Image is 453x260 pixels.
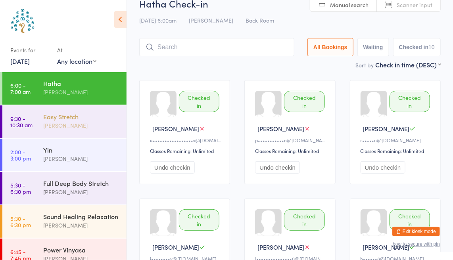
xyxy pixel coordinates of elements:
[363,243,410,251] span: [PERSON_NAME]
[150,137,222,143] div: e•••••••••••••••••s@[DOMAIN_NAME]
[10,215,31,228] time: 5:30 - 6:30 pm
[363,124,410,133] span: [PERSON_NAME]
[43,179,120,187] div: Full Deep Body Stretch
[150,147,222,154] div: Classes Remaining: Unlimited
[255,147,327,154] div: Classes Remaining: Unlimited
[361,137,432,143] div: r•••••n@[DOMAIN_NAME]
[330,1,369,9] span: Manual search
[246,16,274,24] span: Back Room
[10,149,31,161] time: 2:00 - 3:00 pm
[43,145,120,154] div: Yin
[189,16,233,24] span: [PERSON_NAME]
[57,44,96,57] div: At
[43,79,120,88] div: Hatha
[139,16,177,24] span: [DATE] 6:00am
[2,139,127,171] a: 2:00 -3:00 pmYin[PERSON_NAME]
[2,72,127,105] a: 6:00 -7:00 amHatha[PERSON_NAME]
[375,60,441,69] div: Check in time (DESC)
[139,38,294,56] input: Search
[43,187,120,197] div: [PERSON_NAME]
[397,1,432,9] span: Scanner input
[361,147,432,154] div: Classes Remaining: Unlimited
[284,91,324,112] div: Checked in
[10,57,30,65] a: [DATE]
[43,221,120,230] div: [PERSON_NAME]
[355,61,374,69] label: Sort by
[43,245,120,254] div: Power Vinyasa
[392,227,440,236] button: Exit kiosk mode
[10,82,31,95] time: 6:00 - 7:00 am
[393,38,441,56] button: Checked in10
[43,112,120,121] div: Easy Stretch
[255,161,300,174] button: Undo checkin
[57,57,96,65] div: Any location
[10,44,49,57] div: Events for
[152,243,199,251] span: [PERSON_NAME]
[357,38,389,56] button: Waiting
[43,212,120,221] div: Sound Healing Relaxation
[8,6,38,36] img: Australian School of Meditation & Yoga
[428,44,435,50] div: 10
[2,105,127,138] a: 9:30 -10:30 amEasy Stretch[PERSON_NAME]
[179,91,219,112] div: Checked in
[390,209,430,231] div: Checked in
[2,205,127,238] a: 5:30 -6:30 pmSound Healing Relaxation[PERSON_NAME]
[257,243,304,251] span: [PERSON_NAME]
[284,209,324,231] div: Checked in
[2,172,127,205] a: 5:30 -6:30 pmFull Deep Body Stretch[PERSON_NAME]
[10,115,33,128] time: 9:30 - 10:30 am
[390,91,430,112] div: Checked in
[152,124,199,133] span: [PERSON_NAME]
[43,121,120,130] div: [PERSON_NAME]
[10,182,31,195] time: 5:30 - 6:30 pm
[307,38,353,56] button: All Bookings
[257,124,304,133] span: [PERSON_NAME]
[150,161,195,174] button: Undo checkin
[43,154,120,163] div: [PERSON_NAME]
[393,241,440,247] button: how to secure with pin
[179,209,219,231] div: Checked in
[255,137,327,143] div: p•••••••••••o@[DOMAIN_NAME]
[43,88,120,97] div: [PERSON_NAME]
[361,161,405,174] button: Undo checkin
